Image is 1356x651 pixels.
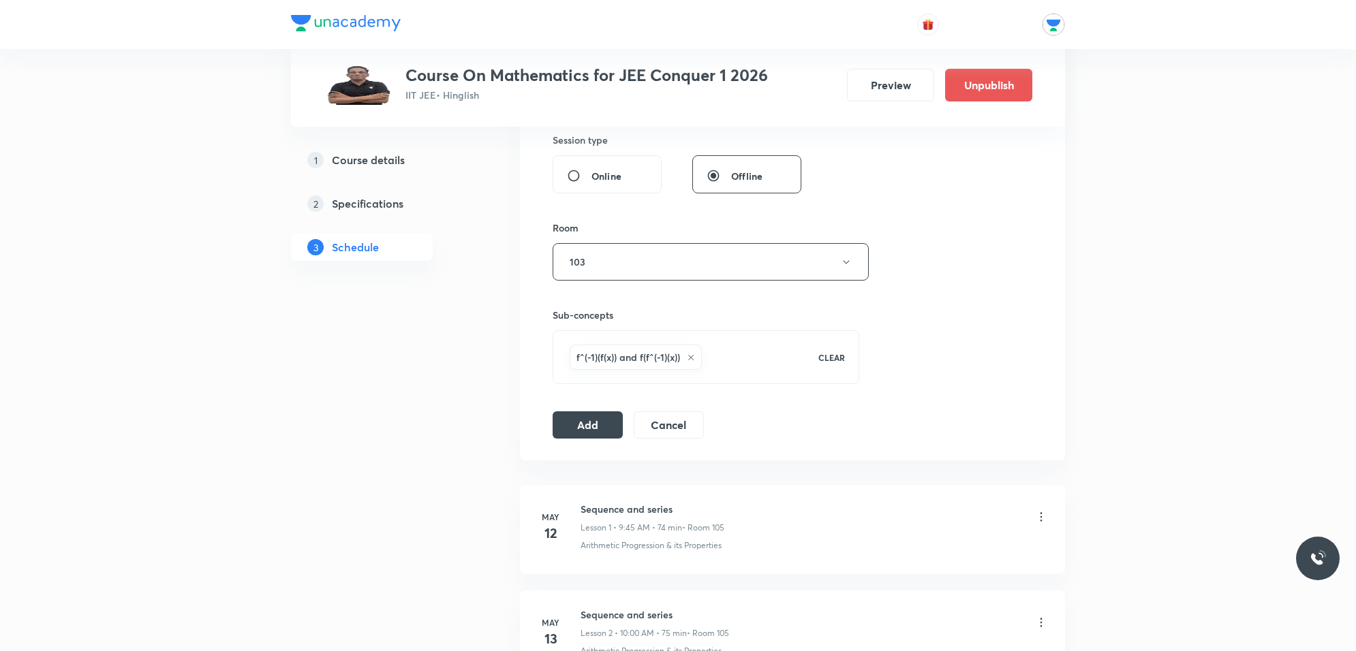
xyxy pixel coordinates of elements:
img: avatar [922,18,934,31]
p: • Room 105 [687,627,729,639]
h6: Sequence and series [581,607,729,622]
h5: Course details [332,152,405,168]
p: 3 [307,239,324,255]
span: Offline [731,169,762,183]
button: avatar [917,14,939,35]
button: Unpublish [945,69,1032,101]
img: Unacademy Jodhpur [1042,13,1065,36]
button: Cancel [634,411,704,439]
img: ttu [1310,550,1326,567]
h5: Schedule [332,239,379,255]
p: • Room 105 [682,522,724,534]
h4: 12 [537,523,564,543]
h6: Room [553,221,579,235]
p: Lesson 2 • 10:00 AM • 75 min [581,627,687,639]
span: Online [591,169,621,183]
h4: 13 [537,629,564,649]
a: 2Specifications [291,190,476,217]
p: CLEAR [818,351,845,364]
h3: Course On Mathematics for JEE Conquer 1 2026 [405,65,768,85]
h6: Sequence and series [581,502,724,516]
a: Company Logo [291,15,401,35]
button: Add [553,411,623,439]
button: 103 [553,243,869,281]
h6: f^(-1)(f(x)) and f(f^(-1)(x)) [576,350,680,364]
p: IIT JEE • Hinglish [405,88,768,102]
img: Company Logo [291,15,401,31]
button: Preview [847,69,934,101]
p: 1 [307,152,324,168]
h6: May [537,616,564,629]
p: Arithmetic Progression & its Properties [581,539,722,552]
img: 7e0edc6aad23420e816200434e8c0438.jpg [324,65,395,105]
h6: Session type [553,133,608,147]
p: 2 [307,195,324,212]
a: 1Course details [291,146,476,174]
p: Lesson 1 • 9:45 AM • 74 min [581,522,682,534]
h5: Specifications [332,195,403,212]
h6: Sub-concepts [553,308,859,322]
h6: May [537,511,564,523]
